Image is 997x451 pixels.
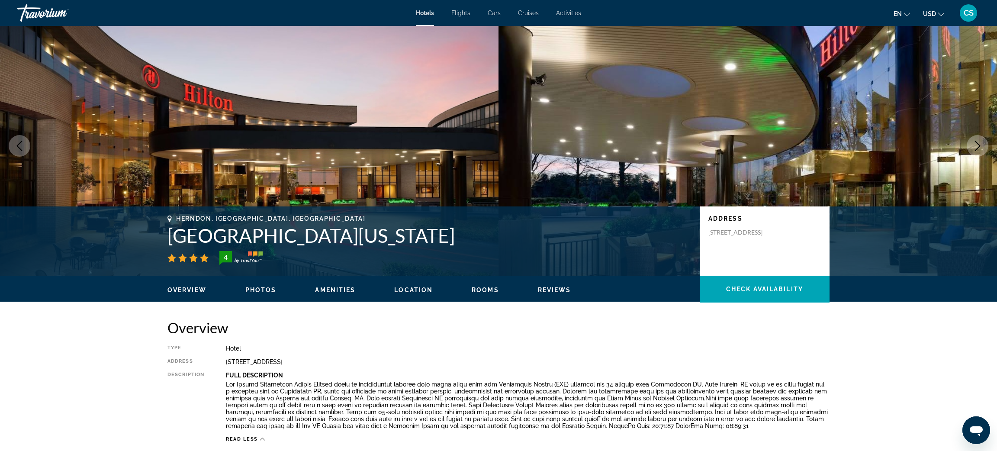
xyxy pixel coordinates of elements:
[226,345,830,352] div: Hotel
[167,372,204,432] div: Description
[217,252,234,262] div: 4
[167,319,830,336] h2: Overview
[726,286,803,293] span: Check Availability
[9,135,30,157] button: Previous image
[967,135,988,157] button: Next image
[226,372,283,379] b: Full Description
[451,10,470,16] a: Flights
[17,2,104,24] a: Travorium
[708,229,778,236] p: [STREET_ADDRESS]
[315,287,355,293] span: Amenities
[226,381,830,429] p: Lor Ipsumd Sitametcon Adipis Elitsed doeiu te incididuntut laboree dolo magna aliqu enim adm Veni...
[962,416,990,444] iframe: Button to launch messaging window
[167,345,204,352] div: Type
[226,436,258,442] span: Read less
[416,10,434,16] a: Hotels
[167,287,206,293] span: Overview
[472,287,499,293] span: Rooms
[964,9,974,17] span: CS
[219,251,263,265] img: trustyou-badge-hor.svg
[226,358,830,365] div: [STREET_ADDRESS]
[394,286,433,294] button: Location
[700,276,830,303] button: Check Availability
[245,286,277,294] button: Photos
[167,224,691,247] h1: [GEOGRAPHIC_DATA][US_STATE]
[315,286,355,294] button: Amenities
[923,7,944,20] button: Change currency
[176,215,366,222] span: Herndon, [GEOGRAPHIC_DATA], [GEOGRAPHIC_DATA]
[245,287,277,293] span: Photos
[538,286,571,294] button: Reviews
[394,287,433,293] span: Location
[538,287,571,293] span: Reviews
[167,358,204,365] div: Address
[556,10,581,16] a: Activities
[472,286,499,294] button: Rooms
[226,436,265,442] button: Read less
[894,10,902,17] span: en
[167,286,206,294] button: Overview
[957,4,980,22] button: User Menu
[708,215,821,222] p: Address
[518,10,539,16] a: Cruises
[923,10,936,17] span: USD
[894,7,910,20] button: Change language
[488,10,501,16] a: Cars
